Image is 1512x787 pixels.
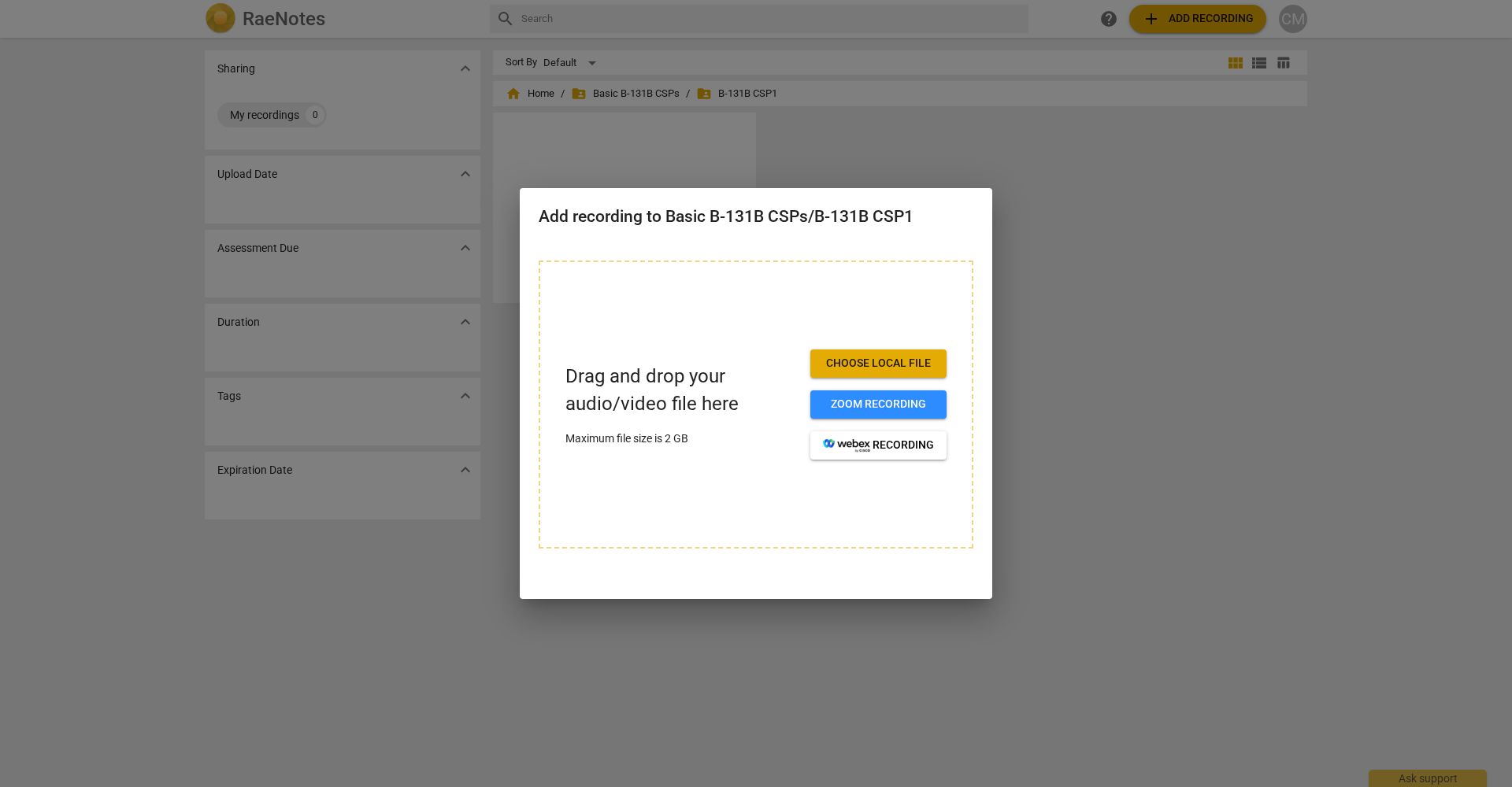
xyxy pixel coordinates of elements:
p: Maximum file size is 2 GB [565,430,798,447]
span: Zoom recording [823,397,934,412]
button: Zoom recording [810,390,947,419]
button: recording [810,431,947,460]
p: Drag and drop your audio/video file here [565,363,798,418]
span: Choose local file [823,356,934,371]
button: Choose local file [810,349,947,378]
span: recording [823,438,934,453]
h2: Add recording to Basic B-131B CSPs/B-131B CSP1 [539,207,973,227]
